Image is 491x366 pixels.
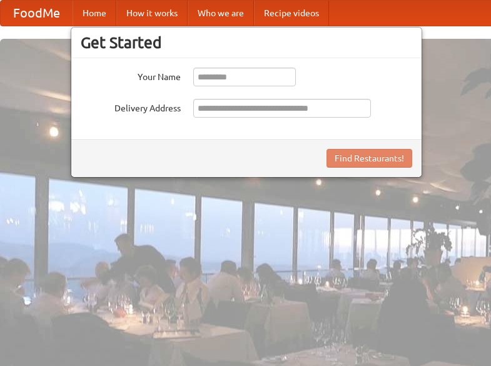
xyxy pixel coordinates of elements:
[188,1,254,26] a: Who we are
[81,99,181,114] label: Delivery Address
[73,1,116,26] a: Home
[81,33,412,52] h3: Get Started
[81,68,181,83] label: Your Name
[1,1,73,26] a: FoodMe
[116,1,188,26] a: How it works
[254,1,329,26] a: Recipe videos
[326,149,412,168] button: Find Restaurants!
